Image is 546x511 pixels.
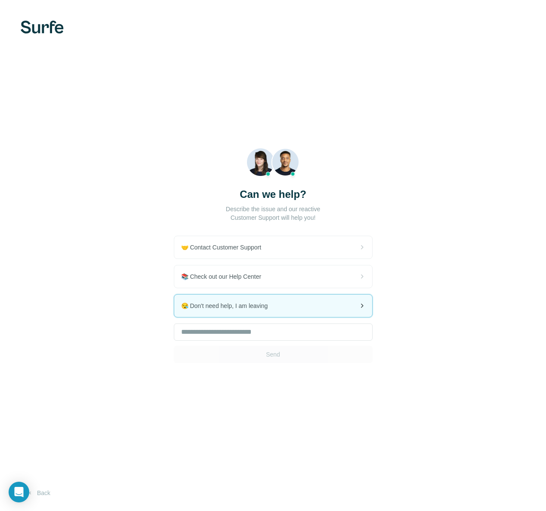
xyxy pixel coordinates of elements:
span: 📚 Check out our Help Center [181,272,268,281]
span: 🤝 Contact Customer Support [181,243,268,252]
h3: Can we help? [240,188,306,201]
p: Describe the issue and our reactive [226,205,320,213]
img: Surfe's logo [21,21,64,34]
p: Customer Support will help you! [231,213,316,222]
img: Beach Photo [247,148,299,180]
div: Open Intercom Messenger [9,482,29,502]
button: Back [21,485,56,501]
span: 😪 Don't need help, I am leaving [181,302,275,310]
